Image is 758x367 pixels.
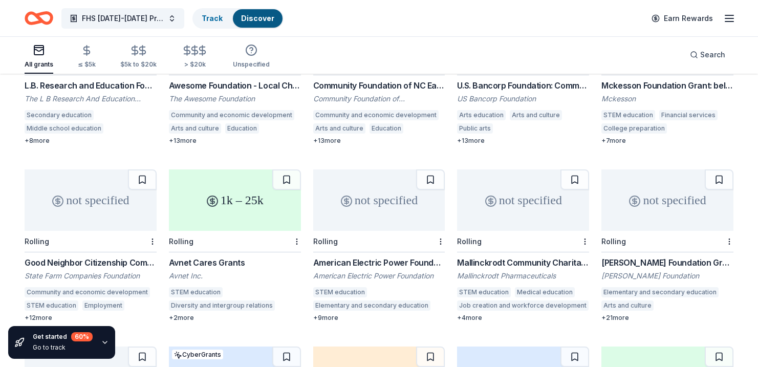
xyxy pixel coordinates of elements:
div: Mckesson Foundation Grant: below $25,000 [601,79,733,92]
div: Get started [33,332,93,341]
div: US Bancorp Foundation [457,94,589,104]
div: Rolling [25,237,49,246]
div: + 13 more [457,137,589,145]
div: + 21 more [601,314,733,322]
button: Unspecified [233,40,270,74]
div: Awesome Foundation - Local Chapter Grants [169,79,301,92]
a: Discover [241,14,274,23]
span: FHS [DATE]-[DATE] Production Season [82,12,164,25]
div: U.S. Bancorp Foundation: Community Possible Grant Program [457,79,589,92]
div: Arts and culture [601,300,654,311]
div: State Farm Companies Foundation [25,271,157,281]
div: Education [225,123,259,134]
a: not specifiedRolling[PERSON_NAME] Foundation Grants[PERSON_NAME] FoundationElementary and seconda... [601,169,733,322]
div: Secondary education [25,110,94,120]
div: Rolling [457,237,482,246]
div: STEM education [25,300,78,311]
button: All grants [25,40,53,74]
div: The Awesome Foundation [169,94,301,104]
button: $5k to $20k [120,40,157,74]
div: Mallinckrodt Pharmaceuticals [457,271,589,281]
div: 1k – 25k [169,169,301,231]
a: not specifiedRollingAmerican Electric Power Foundation GrantsAmerican Electric Power FoundationST... [313,169,445,322]
div: Avnet Inc. [169,271,301,281]
div: Arts and culture [510,110,562,120]
div: The L B Research And Education Foundation [25,94,157,104]
div: + 8 more [25,137,157,145]
div: Arts education [457,110,506,120]
a: not specifiedRollingGood Neighbor Citizenship Company GrantsState Farm Companies FoundationCommun... [25,169,157,322]
button: TrackDiscover [192,8,284,29]
div: Rolling [169,237,193,246]
div: + 12 more [25,314,157,322]
div: Good Neighbor Citizenship Company Grants [25,256,157,269]
div: Community beautification [497,123,578,134]
a: Earn Rewards [645,9,719,28]
div: Community and economic development [169,110,294,120]
div: STEM education [601,110,655,120]
div: American Electric Power Foundation Grants [313,256,445,269]
div: Diversity and intergroup relations [169,300,275,311]
div: STEM education [457,287,511,297]
button: ≤ $5k [78,40,96,74]
div: Community and economic development [25,287,150,297]
button: > $20k [181,40,208,74]
div: not specified [601,169,733,231]
a: Track [202,14,223,23]
div: Rolling [313,237,338,246]
div: not specified [313,169,445,231]
div: Financial services [659,110,718,120]
div: Elementary and secondary education [313,300,430,311]
div: Medical education [515,287,575,297]
div: + 13 more [169,137,301,145]
div: Mallinckrodt Community Charitable Giving Program [457,256,589,269]
div: Arts and culture [313,123,365,134]
div: + 7 more [601,137,733,145]
span: Search [700,49,725,61]
div: $5k to $20k [120,60,157,69]
div: Community Foundation of NC East Grants [313,79,445,92]
div: Mckesson [601,94,733,104]
div: Rolling [601,237,626,246]
div: > $20k [181,60,208,69]
div: STEM education [313,287,367,297]
div: Historic preservation [658,300,726,311]
div: not specified [25,169,157,231]
div: not specified [457,169,589,231]
div: Community Foundation of [GEOGRAPHIC_DATA] [313,94,445,104]
div: Community and economic development [313,110,439,120]
div: + 4 more [457,314,589,322]
div: CyberGrants [172,350,223,359]
a: Home [25,6,53,30]
div: 60 % [71,332,93,341]
div: College preparation [601,123,667,134]
div: Elementary and secondary education [601,287,719,297]
div: + 2 more [169,314,301,322]
a: not specifiedRollingMallinckrodt Community Charitable Giving ProgramMallinckrodt PharmaceuticalsS... [457,169,589,322]
div: Middle school education [25,123,103,134]
button: Search [682,45,733,65]
div: Job creation and workforce development [457,300,589,311]
div: [PERSON_NAME] Foundation Grants [601,256,733,269]
div: ≤ $5k [78,60,96,69]
div: L.B. Research and Education Foundation [25,79,157,92]
div: Public arts [457,123,493,134]
div: Go to track [33,343,93,352]
div: [PERSON_NAME] Foundation [601,271,733,281]
div: + 9 more [313,314,445,322]
div: American Electric Power Foundation [313,271,445,281]
div: Employment [82,300,124,311]
button: FHS [DATE]-[DATE] Production Season [61,8,184,29]
div: STEM education [169,287,223,297]
a: 1k – 25kRollingAvnet Cares GrantsAvnet Inc.STEM educationDiversity and intergroup relations+2more [169,169,301,322]
div: Unspecified [233,60,270,69]
div: Arts and culture [169,123,221,134]
div: All grants [25,60,53,69]
div: Avnet Cares Grants [169,256,301,269]
div: + 13 more [313,137,445,145]
div: Education [370,123,403,134]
